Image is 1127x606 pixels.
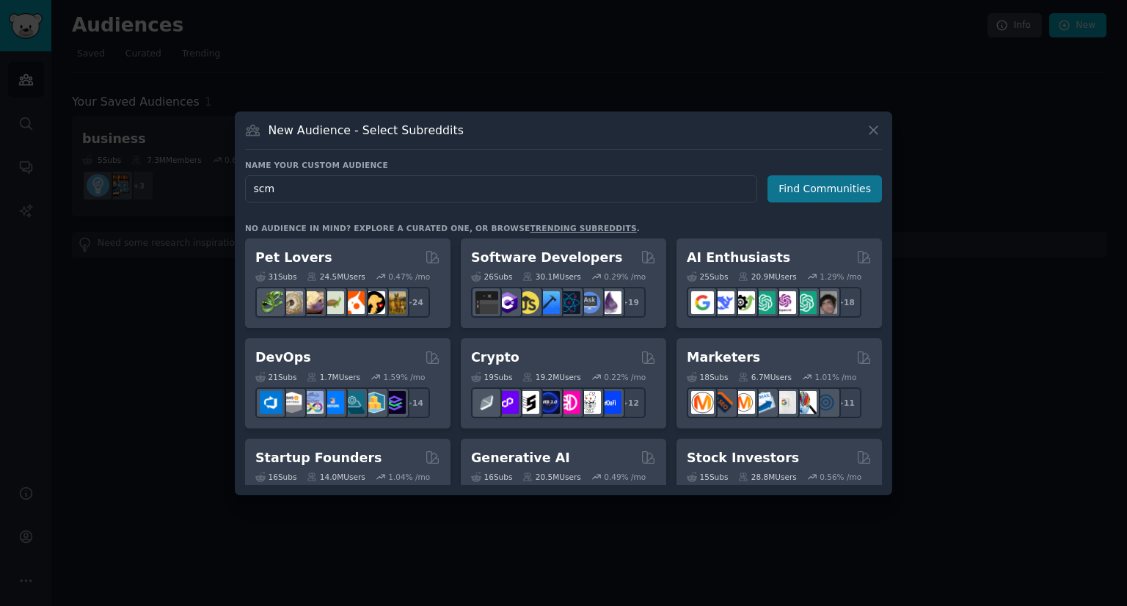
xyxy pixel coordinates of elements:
h3: New Audience - Select Subreddits [269,123,464,138]
img: OnlineMarketing [814,391,837,414]
div: 25 Sub s [687,271,728,282]
div: 28.8M Users [738,472,796,482]
div: 30.1M Users [522,271,580,282]
img: learnjavascript [517,291,539,314]
img: Docker_DevOps [301,391,324,414]
div: 20.5M Users [522,472,580,482]
h2: Startup Founders [255,449,382,467]
a: trending subreddits [530,224,636,233]
div: 0.22 % /mo [604,372,646,382]
img: web3 [537,391,560,414]
h2: Generative AI [471,449,570,467]
img: azuredevops [260,391,282,414]
img: iOSProgramming [537,291,560,314]
img: AItoolsCatalog [732,291,755,314]
img: turtle [321,291,344,314]
div: 18 Sub s [687,372,728,382]
h2: Marketers [687,348,760,367]
div: 16 Sub s [471,472,512,482]
div: + 12 [615,387,646,418]
div: 15 Sub s [687,472,728,482]
img: elixir [599,291,621,314]
h2: DevOps [255,348,311,367]
div: 19.2M Users [522,372,580,382]
img: Emailmarketing [753,391,776,414]
div: 1.01 % /mo [815,372,857,382]
img: ballpython [280,291,303,314]
img: dogbreed [383,291,406,314]
img: 0xPolygon [496,391,519,414]
img: GoogleGeminiAI [691,291,714,314]
div: No audience in mind? Explore a curated one, or browse . [245,223,640,233]
div: 26 Sub s [471,271,512,282]
img: CryptoNews [578,391,601,414]
div: + 19 [615,287,646,318]
img: chatgpt_promptDesign [753,291,776,314]
img: AWS_Certified_Experts [280,391,303,414]
div: 1.7M Users [307,372,360,382]
img: defiblockchain [558,391,580,414]
div: + 14 [399,387,430,418]
div: 21 Sub s [255,372,296,382]
div: 0.56 % /mo [820,472,861,482]
h2: Pet Lovers [255,249,332,267]
img: leopardgeckos [301,291,324,314]
img: ethfinance [475,391,498,414]
h2: AI Enthusiasts [687,249,790,267]
img: AskMarketing [732,391,755,414]
div: 19 Sub s [471,372,512,382]
img: ethstaker [517,391,539,414]
div: 1.29 % /mo [820,271,861,282]
div: 0.47 % /mo [388,271,430,282]
img: cockatiel [342,291,365,314]
img: PetAdvice [362,291,385,314]
img: reactnative [558,291,580,314]
h2: Stock Investors [687,449,799,467]
img: aws_cdk [362,391,385,414]
img: googleads [773,391,796,414]
h2: Crypto [471,348,519,367]
img: OpenAIDev [773,291,796,314]
img: platformengineering [342,391,365,414]
div: 16 Sub s [255,472,296,482]
div: + 11 [831,387,861,418]
img: csharp [496,291,519,314]
div: 1.59 % /mo [384,372,426,382]
img: MarketingResearch [794,391,817,414]
div: 6.7M Users [738,372,792,382]
img: PlatformEngineers [383,391,406,414]
div: 0.29 % /mo [604,271,646,282]
div: 20.9M Users [738,271,796,282]
div: 1.04 % /mo [388,472,430,482]
h2: Software Developers [471,249,622,267]
img: defi_ [599,391,621,414]
div: 24.5M Users [307,271,365,282]
img: chatgpt_prompts_ [794,291,817,314]
div: 31 Sub s [255,271,296,282]
img: content_marketing [691,391,714,414]
img: herpetology [260,291,282,314]
img: DevOpsLinks [321,391,344,414]
img: DeepSeek [712,291,734,314]
div: 14.0M Users [307,472,365,482]
div: + 18 [831,287,861,318]
h3: Name your custom audience [245,160,882,170]
img: software [475,291,498,314]
button: Find Communities [767,175,882,202]
input: Pick a short name, like "Digital Marketers" or "Movie-Goers" [245,175,757,202]
img: bigseo [712,391,734,414]
img: AskComputerScience [578,291,601,314]
div: + 24 [399,287,430,318]
img: ArtificalIntelligence [814,291,837,314]
div: 0.49 % /mo [604,472,646,482]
